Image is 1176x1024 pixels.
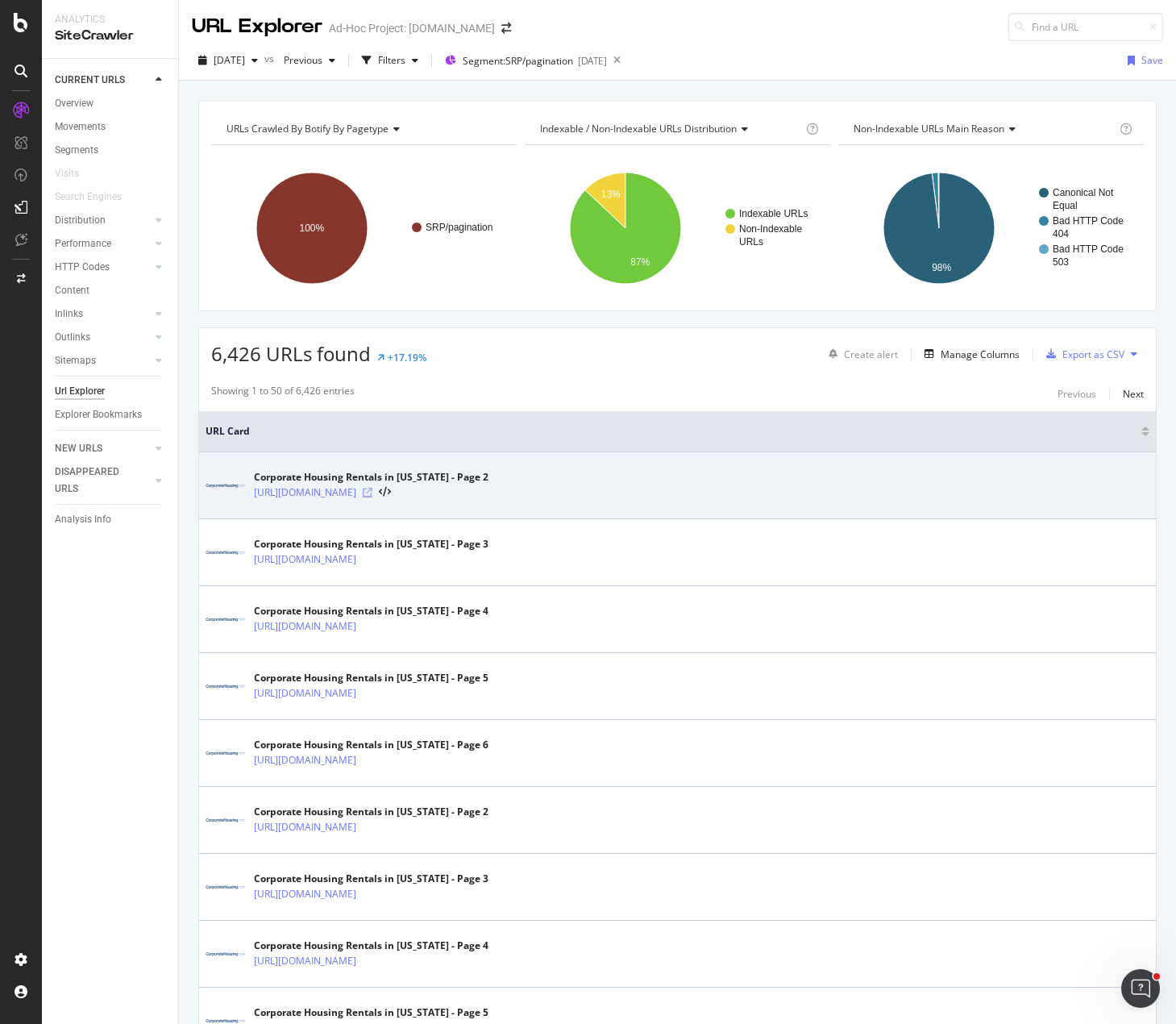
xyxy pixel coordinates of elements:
span: Indexable / Non-Indexable URLs distribution [540,122,737,135]
a: HTTP Codes [55,259,151,276]
input: Find a URL [1008,13,1163,41]
div: Outlinks [55,329,90,346]
text: Equal [1053,200,1078,211]
a: [URL][DOMAIN_NAME] [254,618,356,635]
button: Create alert [822,341,898,367]
div: Next [1123,387,1144,401]
div: Analytics [55,13,165,27]
div: Performance [55,235,111,252]
img: main image [206,1019,246,1023]
a: Visits [55,165,95,182]
a: Distribution [55,212,151,229]
a: Performance [55,235,151,252]
div: Visits [55,165,79,182]
text: Canonical Not [1053,187,1114,198]
a: [URL][DOMAIN_NAME] [254,552,356,568]
button: Previous [1058,384,1096,403]
a: Sitemaps [55,352,151,369]
button: Filters [355,48,425,73]
div: Corporate Housing Rentals in [US_STATE] - Page 5 [254,1005,488,1020]
img: main image [206,685,246,689]
img: main image [206,551,246,555]
img: main image [206,484,246,488]
button: Next [1123,384,1144,403]
a: [URL][DOMAIN_NAME] [254,953,356,969]
div: Ad-Hoc Project: [DOMAIN_NAME] [329,20,495,36]
a: Outlinks [55,329,151,346]
div: Export as CSV [1062,348,1124,361]
iframe: Intercom live chat [1121,969,1160,1008]
div: HTTP Codes [55,259,110,276]
h4: URLs Crawled By Botify By pagetype [223,116,502,142]
div: Previous [1058,387,1096,401]
text: 87% [630,256,650,268]
div: Corporate Housing Rentals in [US_STATE] - Page 2 [254,470,488,485]
div: [DATE] [578,54,607,68]
div: Create alert [844,348,898,361]
div: Filters [378,53,405,67]
a: [URL][DOMAIN_NAME] [254,485,356,501]
div: arrow-right-arrow-left [501,23,511,34]
div: Search Engines [55,189,122,206]
a: Overview [55,95,167,112]
span: URL Card [206,424,1137,439]
div: DISAPPEARED URLS [55,464,136,497]
div: Inlinks [55,306,83,323]
div: Showing 1 to 50 of 6,426 entries [211,384,355,403]
div: URL Explorer [192,13,322,40]
a: NEW URLS [55,440,151,457]
button: Segment:SRP/pagination[DATE] [438,48,607,73]
div: Movements [55,119,106,135]
a: DISAPPEARED URLS [55,464,151,497]
div: A chart. [838,158,1144,298]
div: Corporate Housing Rentals in [US_STATE] - Page 5 [254,671,488,685]
div: NEW URLS [55,440,102,457]
a: Movements [55,119,167,135]
a: Visit Online Page [363,488,372,497]
a: [URL][DOMAIN_NAME] [254,886,356,902]
a: CURRENT URLS [55,72,151,89]
a: Content [55,282,167,299]
img: main image [206,818,246,822]
a: Segments [55,142,167,159]
text: Bad HTTP Code [1053,244,1124,255]
text: URLs [739,236,763,248]
div: Corporate Housing Rentals in [US_STATE] - Page 3 [254,537,488,552]
img: main image [206,885,246,889]
div: Explorer Bookmarks [55,406,142,423]
a: Inlinks [55,306,151,323]
img: main image [206,952,246,956]
span: 2025 Oct. 2nd [214,53,245,67]
text: 98% [932,262,951,273]
button: View HTML Source [379,487,391,498]
span: vs [264,52,277,65]
img: main image [206,751,246,756]
div: Corporate Housing Rentals in [US_STATE] - Page 6 [254,738,488,752]
div: +17.19% [388,351,426,364]
text: SRP/pagination [426,222,492,233]
button: Export as CSV [1040,341,1124,367]
div: Sitemaps [55,352,96,369]
div: Corporate Housing Rentals in [US_STATE] - Page 4 [254,939,488,953]
h4: Non-Indexable URLs Main Reason [850,116,1116,142]
div: Corporate Housing Rentals in [US_STATE] - Page 4 [254,604,488,618]
button: Manage Columns [918,344,1020,364]
button: Previous [277,48,342,73]
div: Distribution [55,212,106,229]
a: Analysis Info [55,511,167,528]
svg: A chart. [525,158,830,298]
text: Bad HTTP Code [1053,215,1124,227]
span: Non-Indexable URLs Main Reason [854,122,1004,135]
div: Corporate Housing Rentals in [US_STATE] - Page 3 [254,872,488,886]
text: 404 [1053,228,1069,239]
div: Save [1141,53,1163,67]
button: Save [1121,48,1163,73]
span: URLs Crawled By Botify By pagetype [226,122,389,135]
svg: A chart. [211,158,517,298]
div: Overview [55,95,93,112]
span: Previous [277,53,322,67]
text: 100% [300,223,325,234]
span: Segment: SRP/pagination [463,54,573,68]
a: Url Explorer [55,383,167,400]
